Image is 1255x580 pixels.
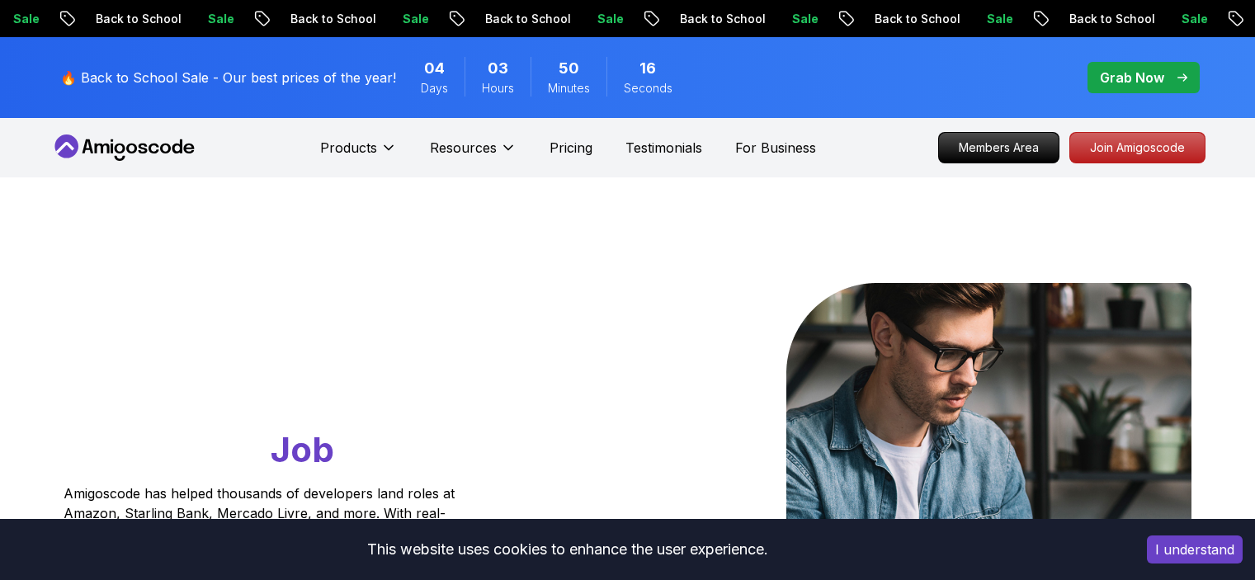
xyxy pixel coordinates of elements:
[548,80,590,97] span: Minutes
[389,11,441,27] p: Sale
[639,57,656,80] span: 16 Seconds
[1100,68,1164,87] p: Grab Now
[471,11,583,27] p: Back to School
[559,57,579,80] span: 50 Minutes
[320,138,377,158] p: Products
[194,11,247,27] p: Sale
[320,138,397,171] button: Products
[1168,11,1220,27] p: Sale
[430,138,497,158] p: Resources
[276,11,389,27] p: Back to School
[482,80,514,97] span: Hours
[973,11,1026,27] p: Sale
[1055,11,1168,27] p: Back to School
[735,138,816,158] a: For Business
[1069,132,1205,163] a: Join Amigoscode
[861,11,973,27] p: Back to School
[82,11,194,27] p: Back to School
[430,138,517,171] button: Resources
[60,68,396,87] p: 🔥 Back to School Sale - Our best prices of the year!
[488,57,508,80] span: 3 Hours
[271,428,334,470] span: Job
[1070,133,1205,163] p: Join Amigoscode
[939,133,1059,163] p: Members Area
[625,138,702,158] a: Testimonials
[1147,535,1243,563] button: Accept cookies
[64,483,460,563] p: Amigoscode has helped thousands of developers land roles at Amazon, Starling Bank, Mercado Livre,...
[64,283,518,474] h1: Go From Learning to Hired: Master Java, Spring Boot & Cloud Skills That Get You the
[583,11,636,27] p: Sale
[424,57,445,80] span: 4 Days
[624,80,672,97] span: Seconds
[778,11,831,27] p: Sale
[550,138,592,158] a: Pricing
[938,132,1059,163] a: Members Area
[666,11,778,27] p: Back to School
[12,531,1122,568] div: This website uses cookies to enhance the user experience.
[421,80,448,97] span: Days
